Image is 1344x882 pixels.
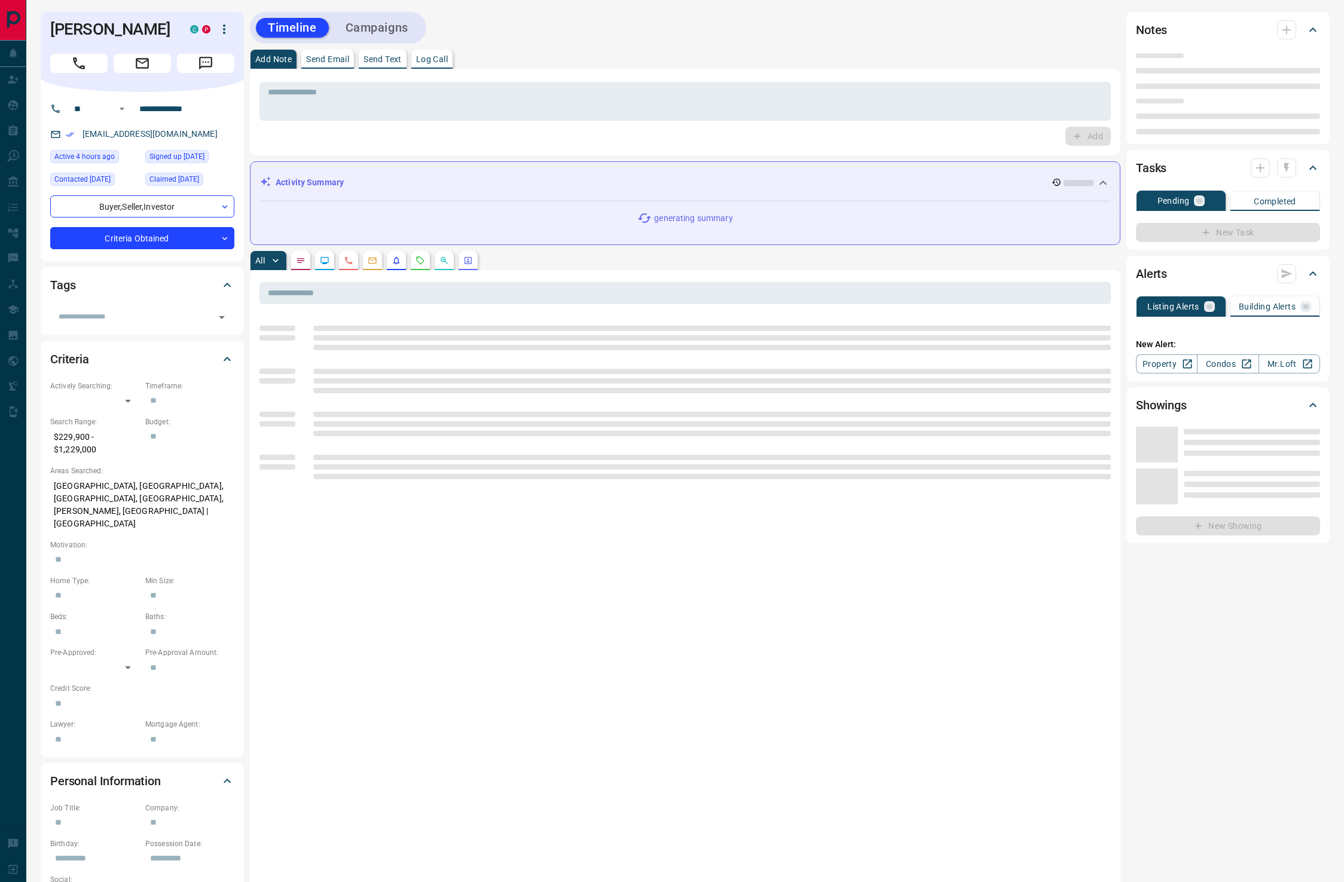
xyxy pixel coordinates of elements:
h1: [PERSON_NAME] [50,20,172,39]
p: Areas Searched: [50,465,234,476]
h2: Tags [50,275,75,295]
p: Pre-Approved: [50,647,139,658]
p: Actively Searching: [50,381,139,391]
p: Birthday: [50,838,139,849]
div: condos.ca [190,25,198,33]
p: Send Text [364,55,402,63]
div: Alerts [1136,259,1320,288]
p: Pre-Approval Amount: [145,647,234,658]
svg: Emails [368,256,377,265]
svg: Lead Browsing Activity [320,256,329,265]
div: Tags [50,271,234,299]
span: Signed up [DATE] [149,151,204,163]
p: Baths: [145,611,234,622]
svg: Requests [416,256,425,265]
h2: Alerts [1136,264,1167,283]
a: Property [1136,354,1198,373]
p: Send Email [306,55,349,63]
p: Job Title: [50,803,139,813]
p: Timeframe: [145,381,234,391]
span: Active 4 hours ago [54,151,115,163]
div: Tasks [1136,154,1320,182]
div: property.ca [202,25,210,33]
p: Mortgage Agent: [145,719,234,730]
p: Motivation: [50,540,234,550]
p: Lawyer: [50,719,139,730]
div: Criteria Obtained [50,227,234,249]
span: Contacted [DATE] [54,173,111,185]
div: Criteria [50,345,234,373]
p: Company: [145,803,234,813]
button: Open [213,309,230,326]
h2: Personal Information [50,771,161,791]
p: Beds: [50,611,139,622]
p: [GEOGRAPHIC_DATA], [GEOGRAPHIC_DATA], [GEOGRAPHIC_DATA], [GEOGRAPHIC_DATA], [PERSON_NAME], [GEOGR... [50,476,234,534]
button: Open [115,102,129,116]
p: Home Type: [50,575,139,586]
p: Budget: [145,416,234,427]
div: Showings [1136,391,1320,419]
h2: Tasks [1136,158,1166,177]
div: Wed May 04 2022 [50,173,139,189]
div: Buyer , Seller , Investor [50,195,234,218]
h2: Criteria [50,350,89,369]
span: Message [177,54,234,73]
p: Activity Summary [276,176,344,189]
a: [EMAIL_ADDRESS][DOMAIN_NAME] [83,129,218,139]
a: Mr.Loft [1259,354,1320,373]
svg: Email Verified [66,130,74,139]
svg: Listing Alerts [392,256,401,265]
div: Fri Oct 18 2019 [145,150,234,167]
p: Completed [1254,197,1296,206]
div: Notes [1136,16,1320,44]
svg: Agent Actions [463,256,473,265]
p: Building Alerts [1239,302,1296,311]
span: Email [114,54,171,73]
p: New Alert: [1136,338,1320,351]
svg: Calls [344,256,353,265]
svg: Opportunities [439,256,449,265]
p: Log Call [416,55,448,63]
span: Call [50,54,108,73]
div: Wed Aug 13 2025 [50,150,139,167]
p: Pending [1157,197,1190,205]
p: Credit Score: [50,683,234,694]
button: Campaigns [334,18,420,38]
div: Wed May 04 2022 [145,173,234,189]
svg: Notes [296,256,306,265]
button: Timeline [256,18,329,38]
p: Listing Alerts [1147,302,1199,311]
p: Add Note [255,55,292,63]
h2: Notes [1136,20,1167,39]
p: $229,900 - $1,229,000 [50,427,139,460]
span: Claimed [DATE] [149,173,199,185]
p: All [255,256,265,265]
div: Personal Information [50,767,234,795]
p: Min Size: [145,575,234,586]
div: Activity Summary [260,171,1110,194]
a: Condos [1197,354,1259,373]
p: Search Range: [50,416,139,427]
p: Possession Date: [145,838,234,849]
h2: Showings [1136,396,1187,415]
p: generating summary [654,212,732,225]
